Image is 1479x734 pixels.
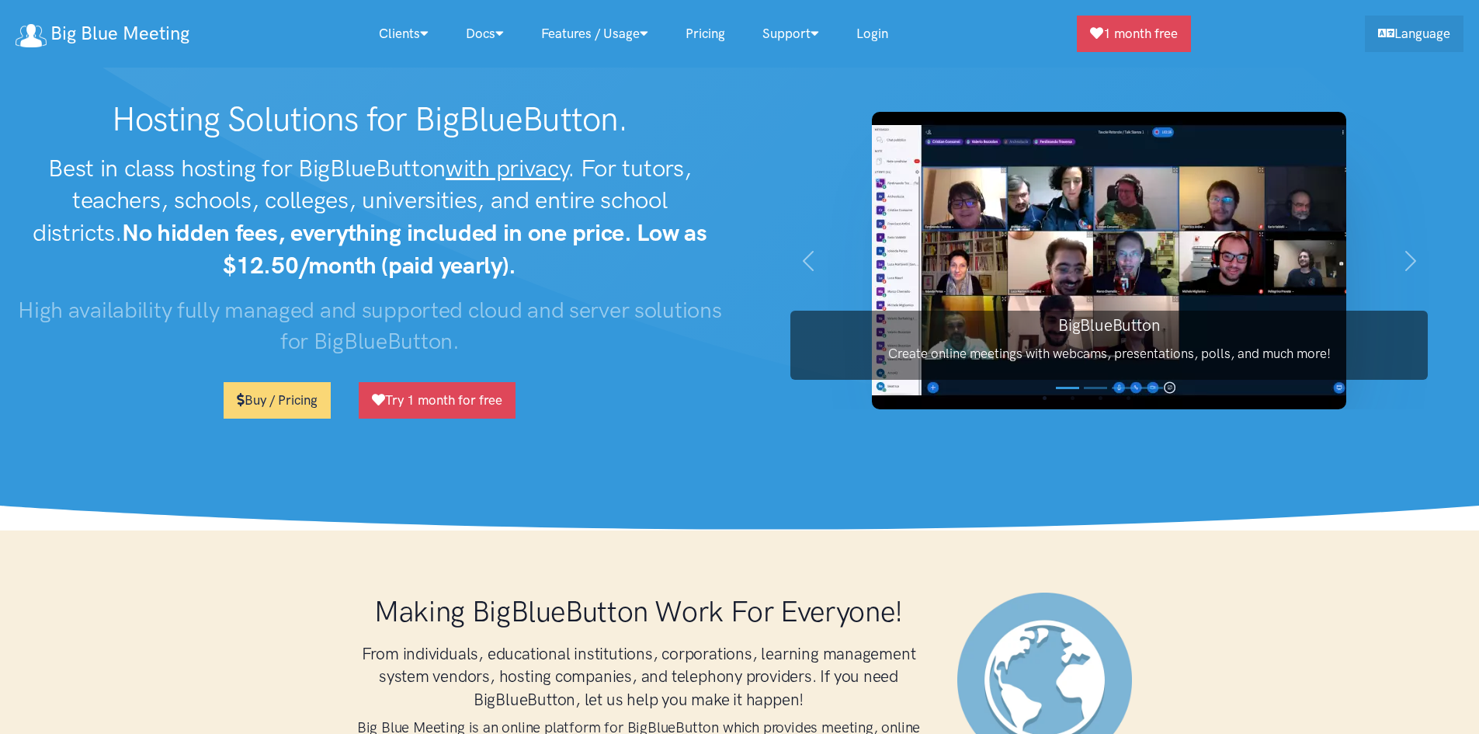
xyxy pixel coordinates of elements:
a: 1 month free [1077,16,1191,52]
img: BigBlueButton screenshot [872,112,1346,409]
h3: From individuals, educational institutions, corporations, learning management system vendors, hos... [352,642,926,711]
p: Create online meetings with webcams, presentations, polls, and much more! [790,343,1428,364]
u: with privacy [446,154,568,183]
a: Pricing [667,17,744,50]
a: Docs [447,17,523,50]
a: Language [1365,16,1463,52]
a: Clients [360,17,447,50]
h1: Making BigBlueButton Work For Everyone! [352,593,926,630]
h3: High availability fully managed and supported cloud and server solutions for BigBlueButton. [16,294,724,357]
a: Buy / Pricing [224,382,331,419]
a: Try 1 month for free [359,382,516,419]
img: logo [16,24,47,47]
a: Login [838,17,907,50]
a: Features / Usage [523,17,667,50]
h3: BigBlueButton [790,314,1428,336]
h2: Best in class hosting for BigBlueButton . For tutors, teachers, schools, colleges, universities, ... [16,152,724,282]
a: Big Blue Meeting [16,17,189,50]
strong: No hidden fees, everything included in one price. Low as $12.50/month (paid yearly). [122,218,707,280]
h1: Hosting Solutions for BigBlueButton. [16,99,724,140]
a: Support [744,17,838,50]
